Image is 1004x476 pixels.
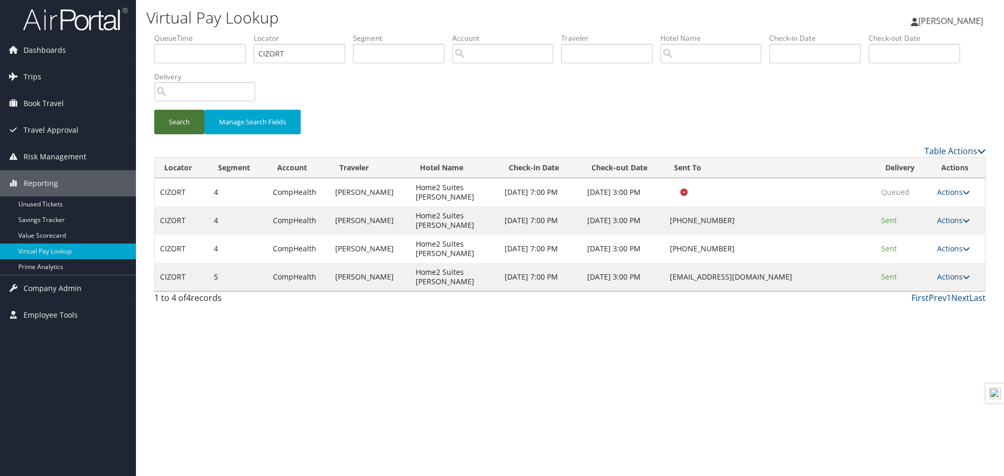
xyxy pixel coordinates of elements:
[330,263,410,291] td: [PERSON_NAME]
[769,33,869,43] label: Check-in Date
[946,292,951,304] a: 1
[582,206,665,235] td: [DATE] 3:00 PM
[582,235,665,263] td: [DATE] 3:00 PM
[665,158,876,178] th: Sent To: activate to sort column ascending
[155,263,209,291] td: CIZORT
[154,292,350,309] div: 1 to 4 of records
[929,292,946,304] a: Prev
[24,90,64,117] span: Book Travel
[410,263,500,291] td: Home2 Suites [PERSON_NAME]
[268,206,330,235] td: CompHealth
[911,292,929,304] a: First
[154,72,263,82] label: Delivery
[881,272,897,282] span: Sent
[254,33,353,43] label: Locator
[937,215,970,225] a: Actions
[881,243,897,253] span: Sent
[869,33,968,43] label: Check-out Date
[268,158,330,178] th: Account: activate to sort column ascending
[665,263,876,291] td: [EMAIL_ADDRESS][DOMAIN_NAME]
[24,170,58,196] span: Reporting
[268,235,330,263] td: CompHealth
[155,158,209,178] th: Locator: activate to sort column ascending
[499,235,582,263] td: [DATE] 7:00 PM
[155,178,209,206] td: CIZORT
[582,263,665,291] td: [DATE] 3:00 PM
[881,187,909,197] span: Queued
[876,158,932,178] th: Delivery: activate to sort column ascending
[330,178,410,206] td: [PERSON_NAME]
[330,158,410,178] th: Traveler: activate to sort column ascending
[24,64,41,90] span: Trips
[209,235,268,263] td: 4
[660,33,769,43] label: Hotel Name
[499,178,582,206] td: [DATE] 7:00 PM
[582,178,665,206] td: [DATE] 3:00 PM
[204,110,301,134] button: Manage Search Fields
[268,178,330,206] td: CompHealth
[154,33,254,43] label: QueueTime
[499,158,582,178] th: Check-in Date: activate to sort column ascending
[24,117,78,143] span: Travel Approval
[330,235,410,263] td: [PERSON_NAME]
[23,7,128,31] img: airportal-logo.png
[209,263,268,291] td: 5
[937,187,970,197] a: Actions
[24,275,82,301] span: Company Admin
[937,243,970,253] a: Actions
[665,206,876,235] td: [PHONE_NUMBER]
[24,302,78,328] span: Employee Tools
[410,235,500,263] td: Home2 Suites [PERSON_NAME]
[951,292,969,304] a: Next
[209,206,268,235] td: 4
[330,206,410,235] td: [PERSON_NAME]
[665,235,876,263] td: [PHONE_NUMBER]
[925,145,986,157] a: Table Actions
[969,292,986,304] a: Last
[499,206,582,235] td: [DATE] 7:00 PM
[410,158,500,178] th: Hotel Name: activate to sort column descending
[155,235,209,263] td: CIZORT
[937,272,970,282] a: Actions
[452,33,561,43] label: Account
[881,215,897,225] span: Sent
[24,144,86,170] span: Risk Management
[410,206,500,235] td: Home2 Suites [PERSON_NAME]
[918,15,983,27] span: [PERSON_NAME]
[932,158,985,178] th: Actions
[155,206,209,235] td: CIZORT
[582,158,665,178] th: Check-out Date: activate to sort column ascending
[146,7,711,29] h1: Virtual Pay Lookup
[154,110,204,134] button: Search
[24,37,66,63] span: Dashboards
[911,5,994,37] a: [PERSON_NAME]
[209,178,268,206] td: 4
[499,263,582,291] td: [DATE] 7:00 PM
[410,178,500,206] td: Home2 Suites [PERSON_NAME]
[186,292,191,304] span: 4
[561,33,660,43] label: Traveler
[268,263,330,291] td: CompHealth
[353,33,452,43] label: Segment
[209,158,268,178] th: Segment: activate to sort column ascending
